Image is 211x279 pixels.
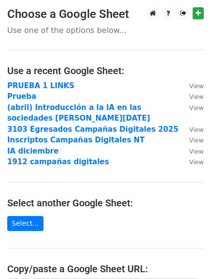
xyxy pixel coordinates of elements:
a: View [180,157,204,166]
small: View [189,158,204,166]
a: View [180,103,204,112]
a: PRUEBA 1 LINKS [7,81,74,90]
p: Use one of the options below... [7,25,204,35]
small: View [189,82,204,90]
a: (abril) Introducción a la IA en las sociedades [PERSON_NAME][DATE] [7,103,150,123]
small: View [189,93,204,100]
a: View [180,147,204,155]
a: 1912 campañas digitales [7,157,109,166]
a: View [180,81,204,90]
a: View [180,136,204,144]
a: View [180,125,204,134]
small: View [189,126,204,133]
h3: Choose a Google Sheet [7,7,204,21]
small: View [189,148,204,155]
small: View [189,137,204,144]
h4: Copy/paste a Google Sheet URL: [7,263,204,275]
a: View [180,92,204,101]
h4: Select another Google Sheet: [7,197,204,209]
a: 3103 Egresados Campañas Digitales 2025 [7,125,178,134]
a: Inscriptos Campañas Digitales NT [7,136,145,144]
h4: Use a recent Google Sheet: [7,65,204,77]
a: Prueba [7,92,36,101]
a: IA diciembre [7,147,58,155]
a: Select... [7,216,43,231]
small: View [189,104,204,111]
